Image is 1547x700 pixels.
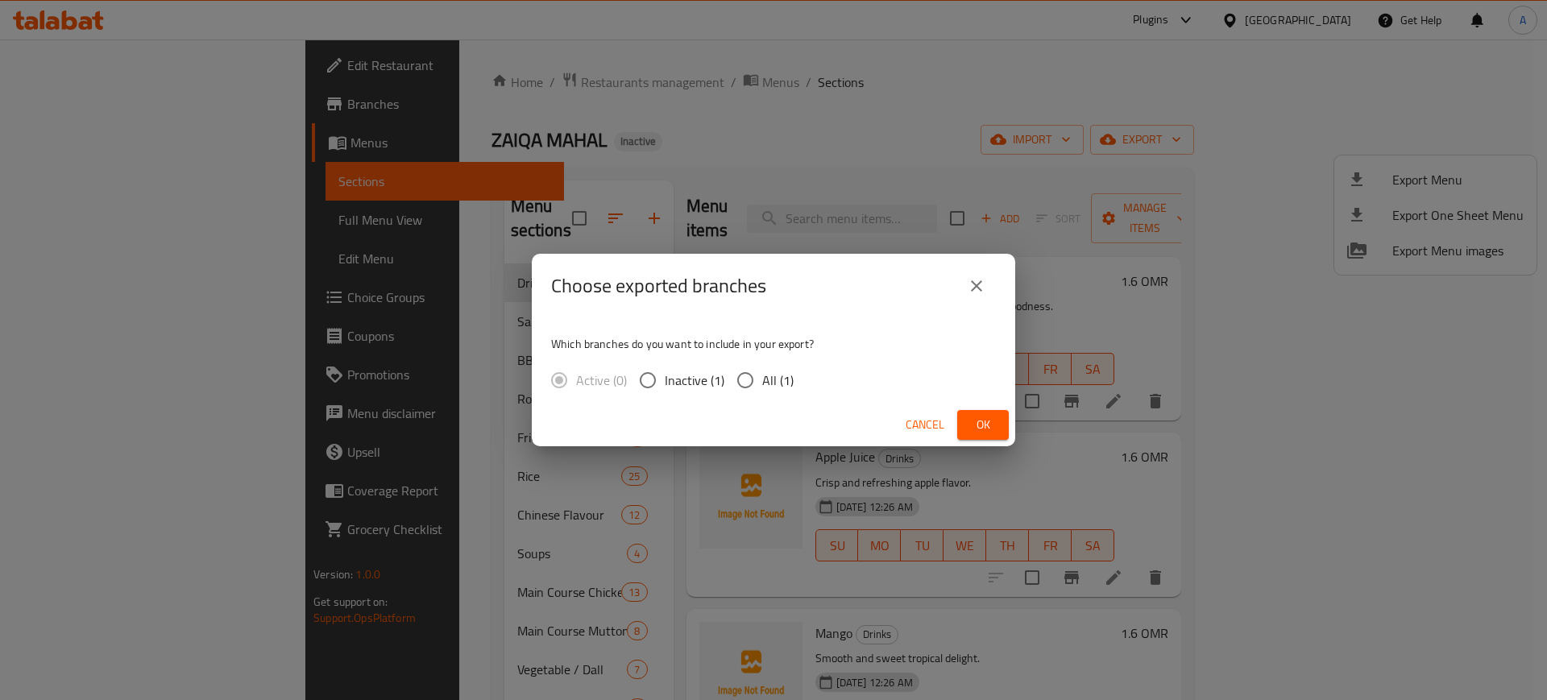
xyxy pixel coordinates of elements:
h2: Choose exported branches [551,273,766,299]
span: Inactive (1) [665,371,724,390]
button: close [957,267,996,305]
span: Cancel [906,415,944,435]
span: Ok [970,415,996,435]
span: All (1) [762,371,794,390]
p: Which branches do you want to include in your export? [551,336,996,352]
span: Active (0) [576,371,627,390]
button: Ok [957,410,1009,440]
button: Cancel [899,410,951,440]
